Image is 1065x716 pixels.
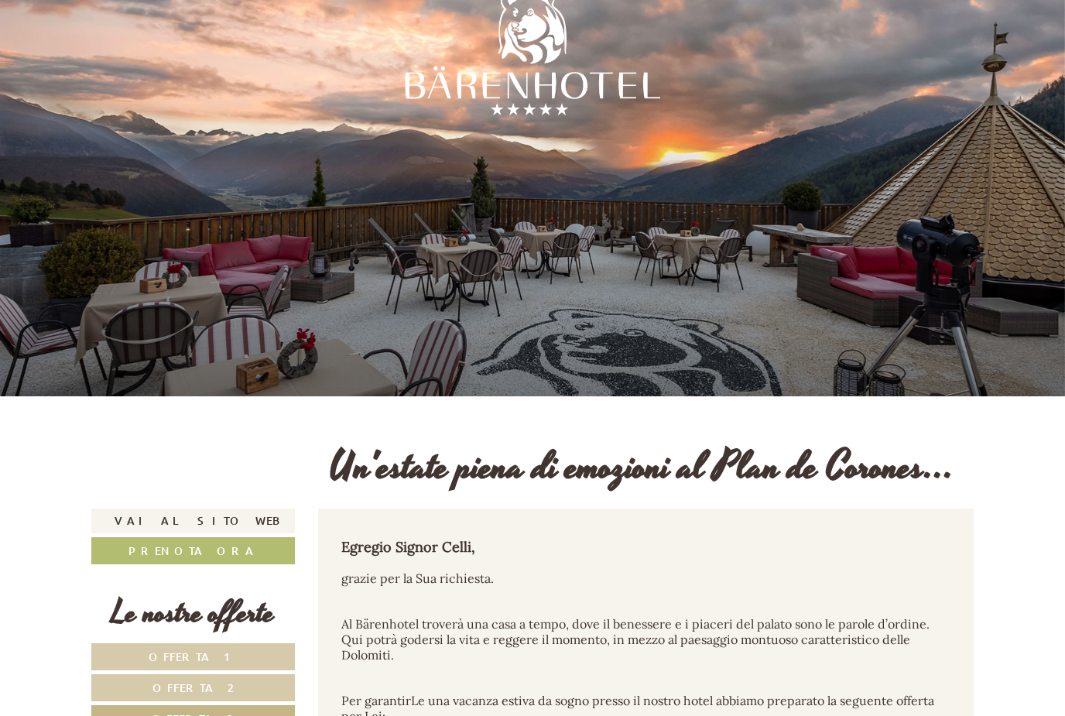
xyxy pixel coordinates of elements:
span: Offerta 2 [152,680,234,695]
span: Offerta 1 [149,649,238,664]
a: Prenota ora [91,537,295,564]
div: Le nostre offerte [91,591,295,635]
h1: Un'estate piena di emozioni al Plan de Corones... [330,447,954,489]
a: Vai al sito web [91,509,295,533]
strong: Egregio Signor Celli, [341,538,475,556]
